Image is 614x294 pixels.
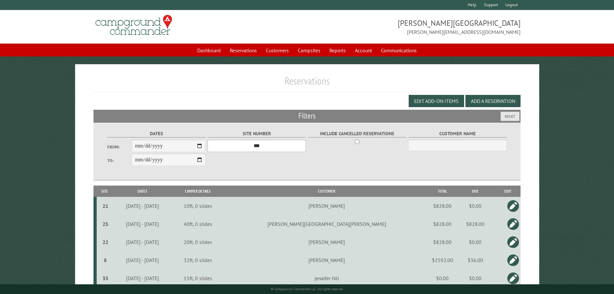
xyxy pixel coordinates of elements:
th: Customer [224,186,430,197]
th: Dates [112,186,172,197]
div: [DATE] - [DATE] [114,257,171,263]
td: $2592.00 [430,251,455,269]
a: Reports [326,44,350,56]
td: 32ft, 0 slides [172,251,224,269]
label: To: [107,157,132,164]
button: Reset [501,112,520,121]
div: [DATE] - [DATE] [114,221,171,227]
a: Customers [262,44,293,56]
td: $828.00 [430,197,455,215]
a: Campsites [294,44,324,56]
h2: Filters [93,110,521,122]
div: [DATE] - [DATE] [114,203,171,209]
td: $0.00 [430,269,455,287]
td: 15ft, 0 slides [172,269,224,287]
td: $828.00 [430,215,455,233]
th: Site [97,186,113,197]
label: Include Cancelled Reservations [308,130,406,137]
th: Camper Details [172,186,224,197]
button: Add a Reservation [465,95,521,107]
h1: Reservations [93,75,521,92]
div: 25 [99,221,112,227]
a: Communications [377,44,421,56]
td: [PERSON_NAME][GEOGRAPHIC_DATA][PERSON_NAME] [224,215,430,233]
td: 40ft, 0 slides [172,215,224,233]
div: 35 [99,275,112,281]
td: $828.00 [430,233,455,251]
label: Customer Name [408,130,507,137]
label: From: [107,144,132,150]
th: Edit [495,186,521,197]
div: [DATE] - [DATE] [114,275,171,281]
div: 8 [99,257,112,263]
label: Site Number [208,130,306,137]
label: Dates [107,130,206,137]
div: 22 [99,239,112,245]
td: jenaifer hill [224,269,430,287]
td: $0.00 [455,233,495,251]
td: [PERSON_NAME] [224,197,430,215]
td: [PERSON_NAME] [224,233,430,251]
td: 10ft, 0 slides [172,197,224,215]
td: $0.00 [455,197,495,215]
a: Account [351,44,376,56]
img: Campground Commander [93,13,174,38]
small: © Campground Commander LLC. All rights reserved. [271,287,344,291]
td: [PERSON_NAME] [224,251,430,269]
td: 20ft, 0 slides [172,233,224,251]
div: 21 [99,203,112,209]
a: Reservations [226,44,261,56]
td: $0.00 [455,269,495,287]
button: Edit Add-on Items [409,95,464,107]
td: $36.00 [455,251,495,269]
span: [PERSON_NAME][GEOGRAPHIC_DATA] [PERSON_NAME][EMAIL_ADDRESS][DOMAIN_NAME] [307,18,521,36]
th: Due [455,186,495,197]
th: Total [430,186,455,197]
td: $828.00 [455,215,495,233]
a: Dashboard [193,44,225,56]
div: [DATE] - [DATE] [114,239,171,245]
